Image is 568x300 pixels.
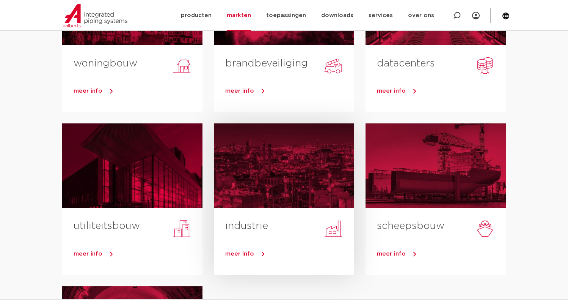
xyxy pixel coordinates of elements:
[225,248,354,260] a: meer info
[225,85,354,97] a: meer info
[74,58,137,68] a: woningbouw
[377,88,406,94] span: meer info
[74,248,202,260] a: meer info
[225,58,308,68] a: brandbeveiliging
[377,248,506,260] a: meer info
[225,221,268,231] a: industrie
[225,88,254,94] span: meer info
[225,251,254,257] span: meer info
[377,251,406,257] span: meer info
[377,58,435,68] a: datacenters
[74,88,102,94] span: meer info
[74,85,202,97] a: meer info
[74,251,102,257] span: meer info
[377,85,506,97] a: meer info
[74,221,140,231] a: utiliteitsbouw
[377,221,444,231] a: scheepsbouw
